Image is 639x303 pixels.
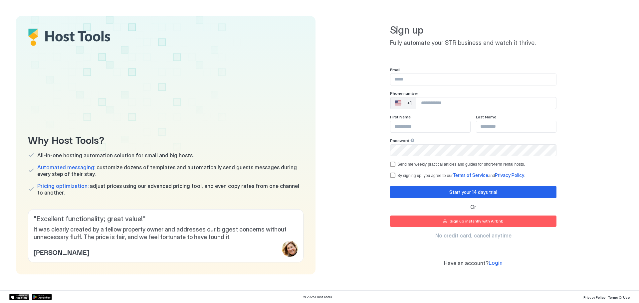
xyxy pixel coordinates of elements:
span: It was clearly created by a fellow property owner and addresses our biggest concerns without unne... [34,226,298,241]
a: Terms of Service [453,173,488,178]
span: Have an account? [444,260,489,266]
span: Pricing optimization: [37,183,89,189]
input: Input Field [476,121,556,132]
span: Sign up [390,24,556,37]
input: Input Field [390,121,470,132]
span: [PERSON_NAME] [34,247,89,257]
span: Privacy Policy [495,172,524,178]
div: termsPrivacy [390,172,556,178]
a: Login [489,259,503,266]
span: Fully automate your STR business and watch it thrive. [390,39,556,47]
span: Privacy Policy [583,295,605,299]
div: Countries button [391,97,416,109]
span: Terms Of Use [608,295,630,299]
span: Why Host Tools? [28,132,304,147]
span: First Name [390,114,411,119]
div: +1 [407,100,412,106]
a: Privacy Policy [495,173,524,178]
span: All-in-one hosting automation solution for small and big hosts. [37,152,194,159]
a: App Store [9,294,29,300]
span: Phone number [390,91,418,96]
a: Google Play Store [32,294,52,300]
div: 🇺🇸 [395,99,401,107]
span: © 2025 Host Tools [303,295,332,299]
a: Privacy Policy [583,293,605,300]
span: Email [390,67,400,72]
span: No credit card, cancel anytime [435,232,512,239]
span: Login [489,259,503,266]
div: Send me weekly practical articles and guides for short-term rental hosts. [397,162,525,167]
span: Password [390,138,409,143]
button: Sign up instantly with Airbnb [390,216,556,227]
span: adjust prices using our advanced pricing tool, and even copy rates from one channel to another. [37,183,304,196]
div: Start your 14 days trial [449,189,497,196]
span: Terms of Service [453,172,488,178]
div: By signing up, you agree to our and . [397,172,525,178]
span: customize dozens of templates and automatically send guests messages during every step of their s... [37,164,304,177]
span: Last Name [476,114,496,119]
input: Input Field [390,74,556,85]
div: optOut [390,162,556,167]
span: " Excellent functionality; great value! " [34,215,298,223]
input: Input Field [390,145,556,156]
div: Sign up instantly with Airbnb [450,218,504,224]
span: Automated messaging: [37,164,95,171]
span: Or [470,204,476,210]
a: Terms Of Use [608,293,630,300]
input: Phone Number input [416,97,556,109]
div: profile [282,241,298,257]
button: Start your 14 days trial [390,186,556,198]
